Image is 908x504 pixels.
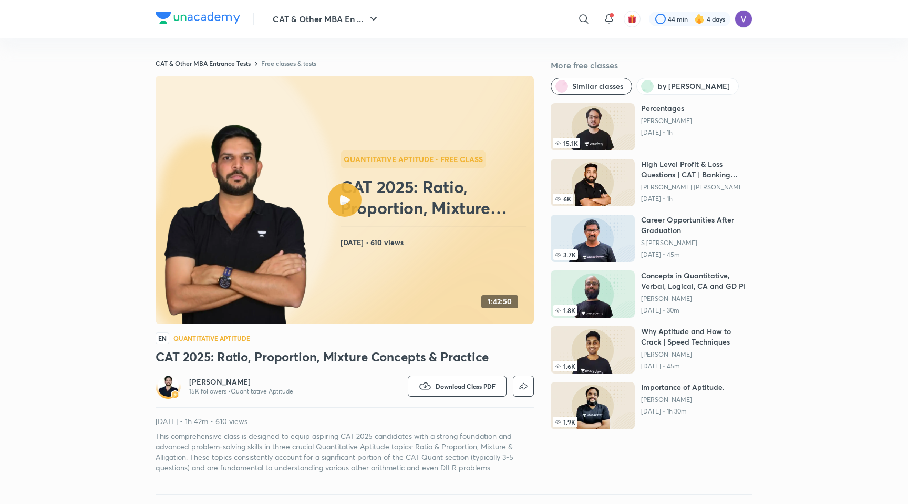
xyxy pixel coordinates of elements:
[553,138,580,148] span: 15.1K
[553,361,577,371] span: 1.6K
[156,431,534,473] p: This comprehensive class is designed to equip aspiring CAT 2025 candidates with a strong foundati...
[641,128,692,137] p: [DATE] • 1h
[641,407,725,416] p: [DATE] • 1h 30m
[266,8,386,29] button: CAT & Other MBA En ...
[641,382,725,392] h6: Importance of Aptitude.
[641,295,752,303] a: [PERSON_NAME]
[436,382,496,390] span: Download Class PDF
[156,12,240,24] img: Company Logo
[658,81,730,92] span: by Ravi Kumar
[156,12,240,27] a: Company Logo
[636,78,739,95] button: by Ravi Kumar
[641,195,752,203] p: [DATE] • 1h
[641,215,752,236] h6: Career Opportunities After Graduation
[641,362,752,370] p: [DATE] • 45m
[340,236,530,249] h4: [DATE] • 610 views
[261,59,316,67] a: Free classes & tests
[627,14,637,24] img: avatar
[156,348,534,365] h3: CAT 2025: Ratio, Proportion, Mixture Concepts & Practice
[641,306,752,315] p: [DATE] • 30m
[158,376,179,397] img: Avatar
[189,377,293,387] a: [PERSON_NAME]
[173,335,250,341] h4: Quantitative Aptitude
[408,376,507,397] button: Download Class PDF
[641,117,692,125] a: [PERSON_NAME]
[735,10,752,28] img: Vatsal Kanodia
[641,326,752,347] h6: Why Aptitude and How to Crack | Speed Techniques
[641,250,752,259] p: [DATE] • 45m
[641,183,752,191] a: [PERSON_NAME] [PERSON_NAME]
[553,305,577,316] span: 1.8K
[641,159,752,180] h6: High Level Profit & Loss Questions | CAT | Banking Mains | Free Class
[156,374,181,399] a: Avatarbadge
[156,332,169,344] span: EN
[553,249,578,260] span: 3.7K
[171,391,179,398] img: badge
[156,59,251,67] a: CAT & Other MBA Entrance Tests
[553,194,573,204] span: 6K
[694,14,705,24] img: streak
[641,350,752,359] a: [PERSON_NAME]
[488,297,512,306] h4: 1:42:50
[641,396,725,404] a: [PERSON_NAME]
[641,270,752,291] h6: Concepts in Quantitative, Verbal, Logical, CA and GD PI
[156,416,534,427] p: [DATE] • 1h 42m • 610 views
[551,59,752,72] h5: More free classes
[340,176,530,218] h2: CAT 2025: Ratio, Proportion, Mixture Concepts & Practice
[641,103,692,114] h6: Percentages
[553,417,577,427] span: 1.9K
[551,78,632,95] button: Similar classes
[624,11,641,27] button: avatar
[641,239,752,247] a: S [PERSON_NAME]
[572,81,623,92] span: Similar classes
[189,387,293,396] p: 15K followers • Quantitative Aptitude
